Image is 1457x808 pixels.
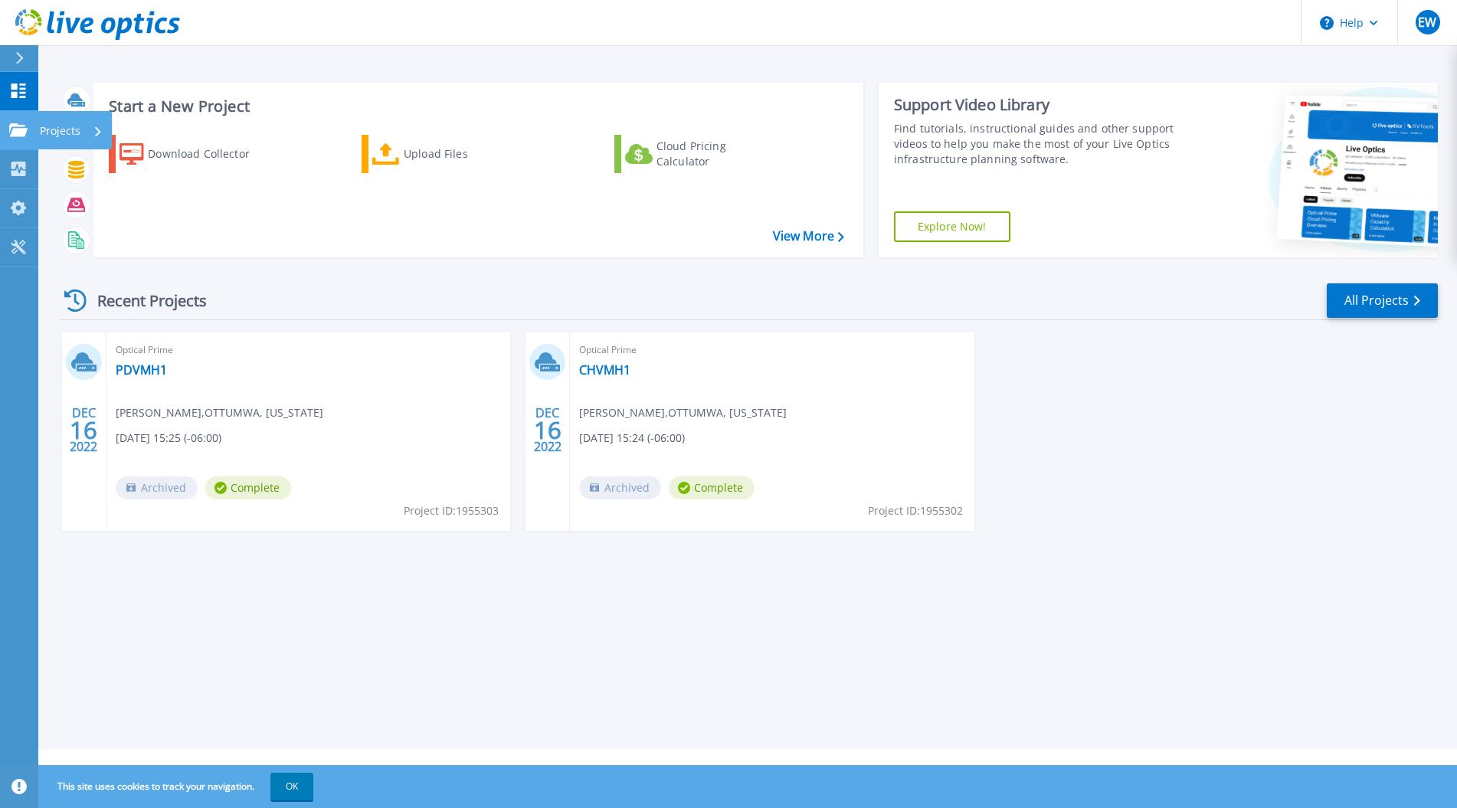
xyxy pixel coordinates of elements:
[40,111,80,151] p: Projects
[656,139,779,169] div: Cloud Pricing Calculator
[894,211,1010,242] a: Explore Now!
[534,424,562,437] span: 16
[579,404,787,421] span: [PERSON_NAME] , OTTUMWA, [US_STATE]
[579,342,964,358] span: Optical Prime
[579,476,661,499] span: Archived
[614,135,785,173] a: Cloud Pricing Calculator
[116,342,501,358] span: Optical Prime
[148,139,270,169] div: Download Collector
[773,229,844,244] a: View More
[116,476,198,499] span: Archived
[69,402,98,458] div: DEC 2022
[109,98,843,115] h3: Start a New Project
[42,773,313,800] span: This site uses cookies to track your navigation.
[109,135,280,173] a: Download Collector
[579,430,685,447] span: [DATE] 15:24 (-06:00)
[894,121,1179,167] div: Find tutorials, instructional guides and other support videos to help you make the most of your L...
[1327,283,1438,318] a: All Projects
[116,362,167,378] a: PDVMH1
[669,476,755,499] span: Complete
[868,502,963,519] span: Project ID: 1955302
[116,430,221,447] span: [DATE] 15:25 (-06:00)
[59,282,228,319] div: Recent Projects
[404,502,499,519] span: Project ID: 1955303
[70,424,97,437] span: 16
[1418,16,1436,28] span: EW
[579,362,630,378] a: CHVMH1
[894,95,1179,115] div: Support Video Library
[116,404,323,421] span: [PERSON_NAME] , OTTUMWA, [US_STATE]
[270,773,313,800] button: OK
[404,139,526,169] div: Upload Files
[533,402,562,458] div: DEC 2022
[362,135,532,173] a: Upload Files
[205,476,291,499] span: Complete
